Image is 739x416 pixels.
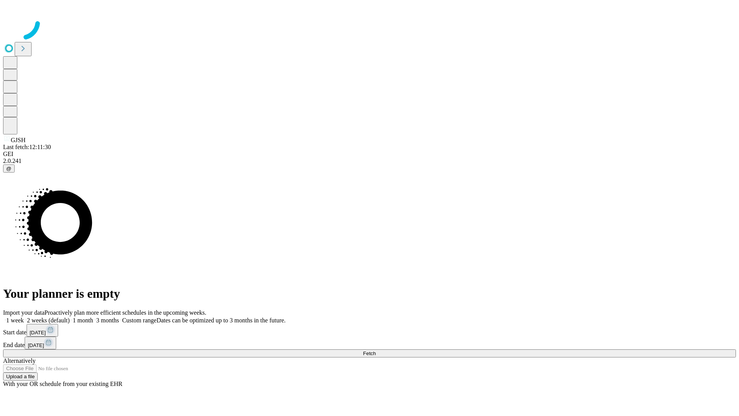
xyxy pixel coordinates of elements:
[3,287,736,301] h1: Your planner is empty
[11,137,25,143] span: GJSH
[3,372,38,381] button: Upload a file
[96,317,119,324] span: 3 months
[27,324,58,337] button: [DATE]
[3,309,45,316] span: Import your data
[3,164,15,173] button: @
[3,357,35,364] span: Alternatively
[3,349,736,357] button: Fetch
[73,317,93,324] span: 1 month
[30,330,46,335] span: [DATE]
[3,324,736,337] div: Start date
[122,317,156,324] span: Custom range
[3,158,736,164] div: 2.0.241
[3,381,122,387] span: With your OR schedule from your existing EHR
[3,337,736,349] div: End date
[6,317,24,324] span: 1 week
[3,151,736,158] div: GEI
[363,351,376,356] span: Fetch
[157,317,286,324] span: Dates can be optimized up to 3 months in the future.
[27,317,70,324] span: 2 weeks (default)
[6,166,12,171] span: @
[28,342,44,348] span: [DATE]
[45,309,206,316] span: Proactively plan more efficient schedules in the upcoming weeks.
[25,337,56,349] button: [DATE]
[3,144,51,150] span: Last fetch: 12:11:30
